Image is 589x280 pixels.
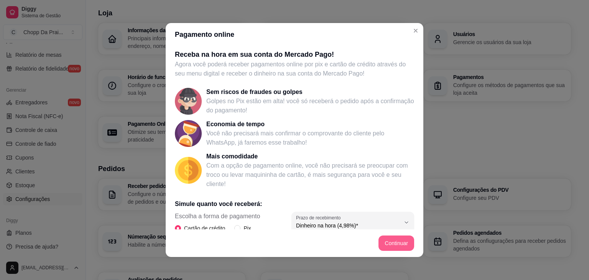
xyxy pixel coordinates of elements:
[175,88,202,115] img: Sem riscos de fraudes ou golpes
[378,236,414,251] button: Continuar
[206,152,414,161] p: Mais comodidade
[175,60,414,78] p: Agora você poderá receber pagamentos online por pix e cartão de crédito através do seu menu digit...
[291,212,414,233] button: Prazo de recebimentoDinheiro na hora (4,98%)*
[206,97,414,115] p: Golpes no Pix estão em alta! você só receberá o pedido após a confirmação do pagamento!
[175,49,414,60] p: Receba na hora em sua conta do Mercado Pago!
[410,25,422,37] button: Close
[206,129,414,147] p: Você não precisará mais confirmar o comprovante do cliente pelo WhatsApp, já faremos esse trabalho!
[175,157,202,184] img: Mais comodidade
[296,214,343,221] label: Prazo de recebimento
[181,224,228,232] span: Cartão de crédito
[175,212,260,232] div: Escolha a forma de pagamento
[296,222,400,229] span: Dinheiro na hora (4,98%)*
[166,23,423,46] header: Pagamento online
[175,120,202,147] img: Economia de tempo
[206,120,414,129] p: Economia de tempo
[206,161,414,189] p: Com a opção de pagamento online, você não precisará se preocupar com troco ou levar maquininha de...
[206,87,414,97] p: Sem riscos de fraudes ou golpes
[175,199,414,209] p: Simule quanto você receberá:
[240,224,254,232] span: Pix
[175,212,260,221] span: Escolha a forma de pagamento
